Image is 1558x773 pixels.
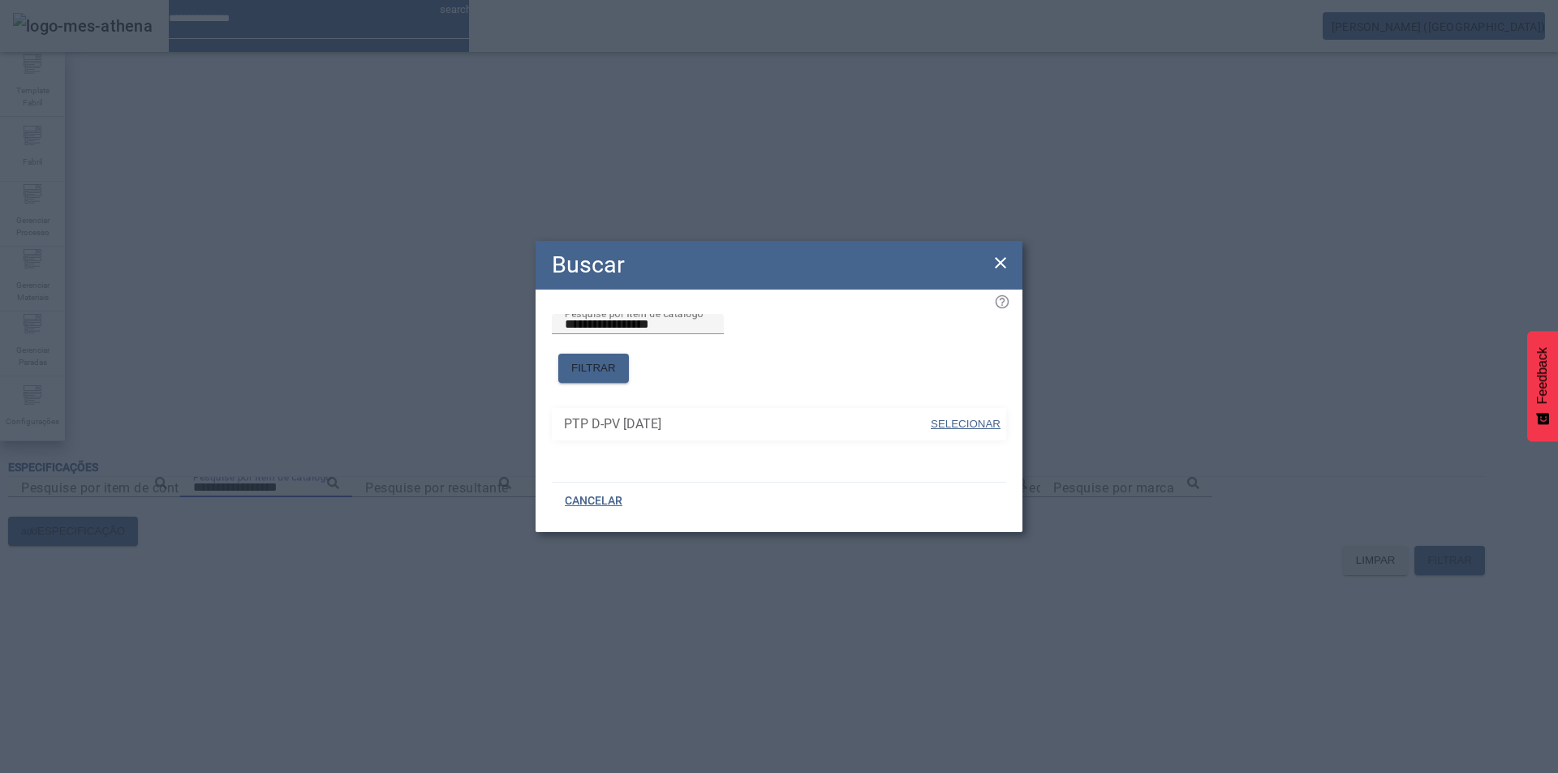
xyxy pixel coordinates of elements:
[552,247,625,282] h2: Buscar
[931,418,1001,430] span: SELECIONAR
[929,410,1002,439] button: SELECIONAR
[571,360,616,376] span: FILTRAR
[1527,331,1558,441] button: Feedback - Mostrar pesquisa
[565,493,622,509] span: CANCELAR
[564,414,929,434] span: PTP D-PV [DATE]
[565,307,704,319] mat-label: Pesquise por item de catálogo
[1535,347,1550,404] span: Feedback
[558,354,629,383] button: FILTRAR
[552,487,635,516] button: CANCELAR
